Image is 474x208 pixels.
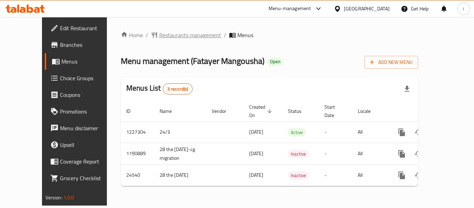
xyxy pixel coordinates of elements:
span: Inactive [288,172,309,180]
span: Promotions [60,107,116,116]
td: - [319,165,352,186]
td: 1227304 [121,122,154,143]
li: / [224,31,226,39]
a: Upsell [45,136,121,153]
h2: Menus List [126,83,193,94]
span: Grocery Checklist [60,174,116,182]
span: Open [267,59,283,65]
th: Actions [388,101,466,122]
a: Edit Restaurant [45,20,121,36]
span: 3 record(s) [163,86,193,92]
button: Add New Menu [364,56,418,69]
a: Coupons [45,86,121,103]
a: Restaurants management [151,31,221,39]
a: Choice Groups [45,70,121,86]
span: Add New Menu [370,58,413,67]
span: 1.0.0 [64,193,74,202]
span: [DATE] [249,149,263,158]
span: Menus [237,31,253,39]
div: Export file [399,81,415,97]
span: Vendor [212,107,235,115]
button: more [393,124,410,141]
button: Change Status [410,124,427,141]
button: Change Status [410,167,427,184]
span: Edit Restaurant [60,24,116,32]
span: Active [288,128,306,136]
span: Name [160,107,181,115]
td: 24/3 [154,122,206,143]
span: Restaurants management [159,31,221,39]
span: Upsell [60,141,116,149]
button: Change Status [410,145,427,162]
span: Inactive [288,150,309,158]
td: All [352,165,388,186]
a: Promotions [45,103,121,120]
li: / [146,31,148,39]
nav: breadcrumb [121,31,418,39]
span: Choice Groups [60,74,116,82]
td: All [352,122,388,143]
span: Status [288,107,311,115]
td: - [319,143,352,165]
span: Coupons [60,91,116,99]
span: ID [126,107,139,115]
td: All [352,143,388,165]
span: Version: [45,193,62,202]
span: Menus [61,57,116,66]
div: [GEOGRAPHIC_DATA] [344,5,390,13]
span: Created On [249,103,274,119]
td: 28 the [DATE] [154,165,206,186]
a: Menus [45,53,121,70]
span: i [463,5,464,13]
a: Grocery Checklist [45,170,121,186]
a: Coverage Report [45,153,121,170]
table: enhanced table [121,101,466,186]
td: 28 the [DATE]-cg migration [154,143,206,165]
a: Home [121,31,143,39]
span: Menu disclaimer [60,124,116,132]
span: Branches [60,41,116,49]
a: Menu disclaimer [45,120,121,136]
a: Branches [45,36,121,53]
button: more [393,167,410,184]
span: Coverage Report [60,157,116,166]
button: more [393,145,410,162]
td: 1190889 [121,143,154,165]
span: Start Date [324,103,344,119]
span: [DATE] [249,170,263,180]
span: [DATE] [249,127,263,136]
div: Menu-management [269,5,311,13]
td: - [319,122,352,143]
div: Total records count [163,83,193,94]
td: 24540 [121,165,154,186]
span: Locale [358,107,380,115]
div: Open [267,58,283,66]
span: Menu management ( Fatayer Mangousha ) [121,53,264,69]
